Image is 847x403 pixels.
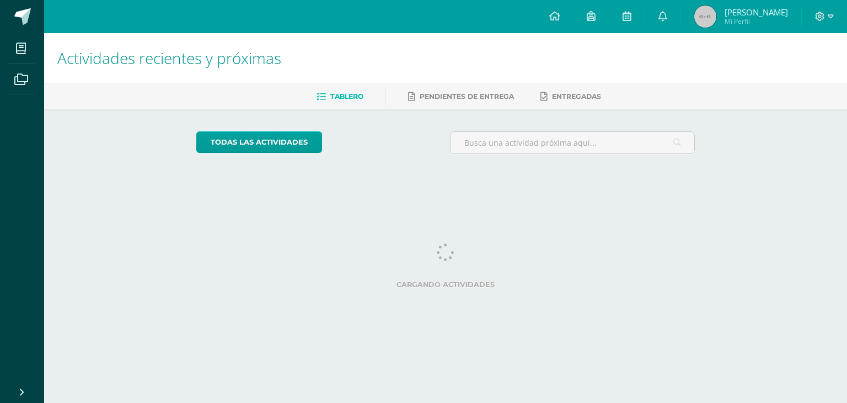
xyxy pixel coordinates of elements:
[57,47,281,68] span: Actividades recientes y próximas
[694,6,716,28] img: 45x45
[196,131,322,153] a: todas las Actividades
[725,17,788,26] span: Mi Perfil
[196,280,695,289] label: Cargando actividades
[552,92,601,100] span: Entregadas
[451,132,695,153] input: Busca una actividad próxima aquí...
[725,7,788,18] span: [PERSON_NAME]
[420,92,514,100] span: Pendientes de entrega
[317,88,363,105] a: Tablero
[540,88,601,105] a: Entregadas
[408,88,514,105] a: Pendientes de entrega
[330,92,363,100] span: Tablero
